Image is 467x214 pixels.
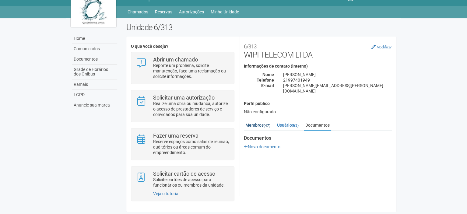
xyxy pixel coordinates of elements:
h4: Informações de contato (interno) [244,64,392,68]
strong: Documentos [244,135,392,141]
a: Reservas [155,8,172,16]
strong: Solicitar cartão de acesso [153,170,215,177]
strong: E-mail [261,83,274,88]
p: Solicite cartões de acesso para funcionários ou membros da unidade. [153,177,230,188]
div: Não configurado [244,109,392,114]
h4: Perfil público [244,101,392,106]
div: [PERSON_NAME] [279,72,396,77]
small: (47) [264,123,270,128]
h4: O que você deseja? [131,44,234,49]
strong: Solicitar uma autorização [153,94,215,101]
h2: WIPI TELECOM LTDA [244,41,392,59]
p: Reserve espaços como salas de reunião, auditórios ou áreas comum do empreendimento. [153,139,230,155]
a: Documentos [72,54,117,65]
a: Chamados [128,8,148,16]
strong: Abrir um chamado [153,56,198,63]
strong: Nome [262,72,274,77]
a: Usuários(3) [276,121,300,130]
a: Membros(47) [244,121,272,130]
a: Autorizações [179,8,204,16]
a: Novo documento [244,144,280,149]
small: 6/313 [244,44,257,50]
a: Home [72,33,117,44]
a: Solicitar uma autorização Realize uma obra ou mudança, autorize o acesso de prestadores de serviç... [136,95,229,117]
a: Documentos [304,121,331,131]
strong: Telefone [257,78,274,82]
a: Grade de Horários dos Ônibus [72,65,117,79]
a: Veja o tutorial [153,191,179,196]
a: Comunicados [72,44,117,54]
div: 21997401949 [279,77,396,83]
a: Modificar [371,44,392,49]
strong: Fazer uma reserva [153,132,198,139]
small: Modificar [377,45,392,49]
div: [PERSON_NAME][EMAIL_ADDRESS][PERSON_NAME][DOMAIN_NAME] [279,83,396,94]
small: (3) [294,123,299,128]
a: Abrir um chamado Reporte um problema, solicite manutenção, faça uma reclamação ou solicite inform... [136,57,229,79]
p: Reporte um problema, solicite manutenção, faça uma reclamação ou solicite informações. [153,63,230,79]
a: LGPD [72,90,117,100]
p: Realize uma obra ou mudança, autorize o acesso de prestadores de serviço e convidados para sua un... [153,101,230,117]
h2: Unidade 6/313 [126,23,396,32]
a: Minha Unidade [211,8,239,16]
a: Anuncie sua marca [72,100,117,110]
a: Fazer uma reserva Reserve espaços como salas de reunião, auditórios ou áreas comum do empreendime... [136,133,229,155]
a: Ramais [72,79,117,90]
a: Solicitar cartão de acesso Solicite cartões de acesso para funcionários ou membros da unidade. [136,171,229,188]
